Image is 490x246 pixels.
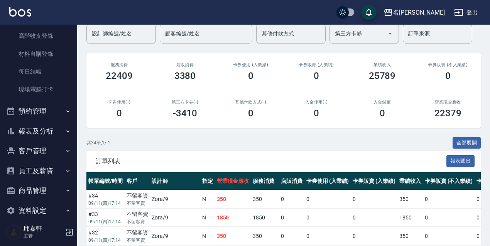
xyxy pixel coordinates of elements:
[279,227,304,245] td: 0
[150,172,200,190] th: 設計師
[127,192,148,200] div: 不留客資
[423,190,475,208] td: 0
[6,224,22,240] img: Person
[3,141,74,161] button: 客戶管理
[397,209,423,227] td: 1850
[248,108,253,119] h3: 0
[397,227,423,245] td: 350
[393,8,445,17] div: 名[PERSON_NAME]
[3,63,74,80] a: 每日結帳
[86,139,110,146] p: 共 34 筆, 1 / 1
[446,157,475,164] a: 報表匯出
[251,172,279,190] th: 服務消費
[380,5,448,20] button: 名[PERSON_NAME]
[150,209,200,227] td: Zora /9
[127,237,148,244] p: 不留客資
[314,70,319,81] h3: 0
[3,181,74,201] button: 商品管理
[251,190,279,208] td: 350
[351,227,397,245] td: 0
[424,100,471,105] h2: 營業現金應收
[150,227,200,245] td: Zora /9
[397,190,423,208] td: 350
[351,190,397,208] td: 0
[304,172,351,190] th: 卡券使用 (入業績)
[251,209,279,227] td: 1850
[106,70,133,81] h3: 22409
[117,108,122,119] h3: 0
[453,137,481,149] button: 全部展開
[96,62,143,67] h3: 服務消費
[3,161,74,181] button: 員工及薪資
[150,190,200,208] td: Zora /9
[304,190,351,208] td: 0
[358,62,406,67] h2: 業績收入
[446,155,475,167] button: 報表匯出
[227,62,274,67] h2: 卡券使用 (入業績)
[88,237,123,244] p: 09/11 (四) 17:14
[434,108,461,119] h3: 22379
[384,27,396,40] button: Open
[424,62,471,67] h2: 卡券販賣 (不入業績)
[215,190,251,208] td: 350
[3,101,74,121] button: 預約管理
[127,218,148,225] p: 不留客資
[200,172,215,190] th: 指定
[358,100,406,105] h2: 入金儲值
[293,62,340,67] h2: 卡券販賣 (入業績)
[215,209,251,227] td: 1850
[161,100,208,105] h2: 第三方卡券(-)
[397,172,423,190] th: 業績收入
[3,80,74,98] a: 現場電腦打卡
[279,209,304,227] td: 0
[3,121,74,141] button: 報表及分析
[3,27,74,45] a: 高階收支登錄
[96,100,143,105] h2: 卡券使用(-)
[423,209,475,227] td: 0
[173,108,198,119] h3: -3410
[24,225,63,233] h5: 邱嘉軒
[215,227,251,245] td: 350
[86,209,125,227] td: #33
[86,190,125,208] td: #34
[86,172,125,190] th: 帳單編號/時間
[9,7,31,17] img: Logo
[215,172,251,190] th: 營業現金應收
[279,172,304,190] th: 店販消費
[304,227,351,245] td: 0
[380,108,385,119] h3: 0
[227,100,274,105] h2: 其他付款方式(-)
[251,227,279,245] td: 350
[24,233,63,239] p: 主管
[127,229,148,237] div: 不留客資
[88,218,123,225] p: 09/11 (四) 17:14
[200,190,215,208] td: N
[161,62,208,67] h2: 店販消費
[200,227,215,245] td: N
[248,70,253,81] h3: 0
[293,100,340,105] h2: 入金使用(-)
[200,209,215,227] td: N
[3,45,74,63] a: 材料自購登錄
[127,200,148,207] p: 不留客資
[314,108,319,119] h3: 0
[125,172,150,190] th: 客戶
[88,200,123,207] p: 09/11 (四) 17:14
[351,209,397,227] td: 0
[361,5,377,20] button: save
[423,172,475,190] th: 卡券販賣 (不入業績)
[445,70,451,81] h3: 0
[304,209,351,227] td: 0
[96,157,446,165] span: 訂單列表
[127,210,148,218] div: 不留客資
[451,5,481,20] button: 登出
[351,172,397,190] th: 卡券販賣 (入業績)
[423,227,475,245] td: 0
[86,227,125,245] td: #32
[279,190,304,208] td: 0
[174,70,196,81] h3: 3380
[3,201,74,221] button: 資料設定
[369,70,396,81] h3: 25789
